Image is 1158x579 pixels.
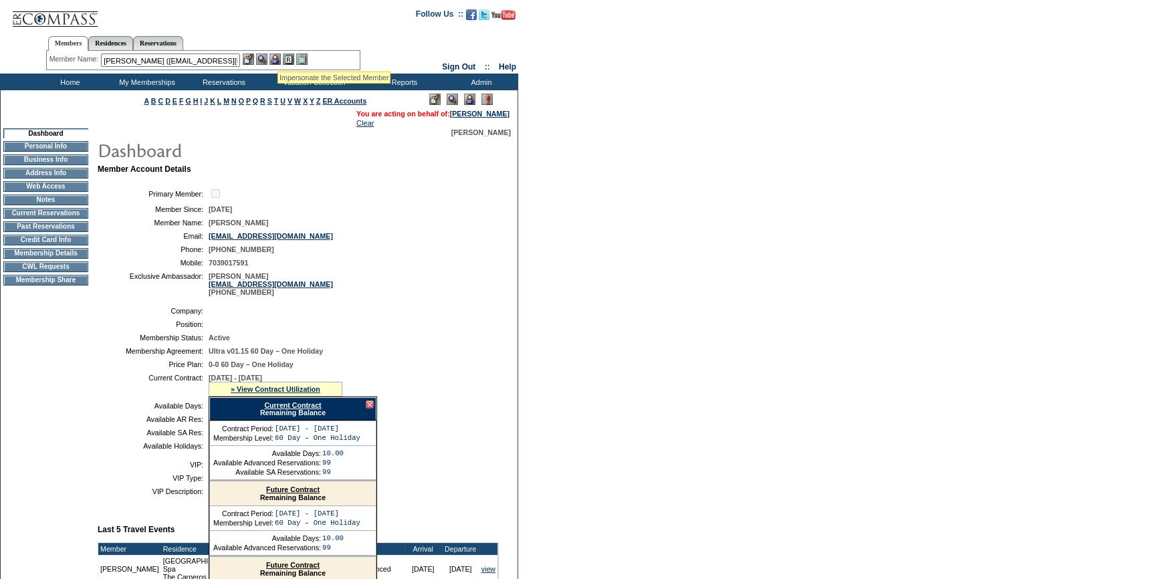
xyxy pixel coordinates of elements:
[103,232,203,240] td: Email:
[3,154,88,165] td: Business Info
[210,97,215,105] a: K
[213,519,273,527] td: Membership Level:
[3,208,88,219] td: Current Reservations
[200,97,202,105] a: I
[485,62,490,72] span: ::
[103,245,203,253] td: Phone:
[223,97,229,105] a: M
[450,110,509,118] a: [PERSON_NAME]
[239,97,244,105] a: O
[103,187,203,200] td: Primary Member:
[172,97,177,105] a: E
[279,74,388,82] div: Impersonate the Selected Member
[283,53,294,65] img: Reservations
[88,36,133,50] a: Residences
[165,97,170,105] a: D
[322,534,344,542] td: 10.00
[322,97,366,105] a: ER Accounts
[103,320,203,328] td: Position:
[294,97,301,105] a: W
[193,97,199,105] a: H
[275,519,360,527] td: 60 Day – One Holiday
[209,374,262,382] span: [DATE] - [DATE]
[103,415,203,423] td: Available AR Res:
[204,97,208,105] a: J
[466,9,477,20] img: Become our fan on Facebook
[103,272,203,296] td: Exclusive Ambassador:
[103,374,203,396] td: Current Contract:
[447,94,458,105] img: View Mode
[213,449,321,457] td: Available Days:
[103,474,203,482] td: VIP Type:
[213,459,321,467] td: Available Advanced Reservations:
[253,97,258,105] a: Q
[103,442,203,450] td: Available Holidays:
[464,94,475,105] img: Impersonate
[499,62,516,72] a: Help
[275,425,360,433] td: [DATE] - [DATE]
[209,245,274,253] span: [PHONE_NUMBER]
[209,232,333,240] a: [EMAIL_ADDRESS][DOMAIN_NAME]
[466,13,477,21] a: Become our fan on Facebook
[491,10,515,20] img: Subscribe to our YouTube Channel
[256,53,267,65] img: View
[267,97,272,105] a: S
[103,334,203,342] td: Membership Status:
[103,360,203,368] td: Price Plan:
[3,168,88,179] td: Address Info
[266,485,320,493] a: Future Contract
[275,434,360,442] td: 60 Day – One Holiday
[3,261,88,272] td: CWL Requests
[103,461,203,469] td: VIP:
[213,468,321,476] td: Available SA Reservations:
[133,36,183,50] a: Reservations
[213,534,321,542] td: Available Days:
[103,487,203,495] td: VIP Description:
[275,509,360,517] td: [DATE] - [DATE]
[3,141,88,152] td: Personal Info
[151,97,156,105] a: B
[103,259,203,267] td: Mobile:
[209,334,230,342] span: Active
[213,425,273,433] td: Contract Period:
[429,94,441,105] img: Edit Mode
[356,110,509,118] font: You are acting on behalf of:
[481,565,495,573] a: view
[107,74,184,90] td: My Memberships
[217,97,221,105] a: L
[210,481,376,506] div: Remaining Balance
[404,543,442,555] td: Arrival
[209,259,248,267] span: 7039017591
[3,275,88,285] td: Membership Share
[246,97,251,105] a: P
[103,219,203,227] td: Member Name:
[48,36,89,51] a: Members
[98,525,175,534] b: Last 5 Travel Events
[103,402,203,410] td: Available Days:
[209,205,232,213] span: [DATE]
[97,136,364,163] img: pgTtlDashboard.gif
[416,8,463,24] td: Follow Us ::
[3,221,88,232] td: Past Reservations
[3,235,88,245] td: Credit Card Info
[3,248,88,259] td: Membership Details
[213,509,273,517] td: Contract Period:
[231,385,320,393] a: » View Contract Utilization
[322,544,344,552] td: 99
[364,74,441,90] td: Reports
[98,543,161,555] td: Member
[266,561,320,569] a: Future Contract
[287,97,292,105] a: V
[322,459,344,467] td: 99
[103,205,203,213] td: Member Since:
[30,74,107,90] td: Home
[442,62,475,72] a: Sign Out
[103,307,203,315] td: Company:
[322,468,344,476] td: 99
[322,449,344,457] td: 10.00
[185,97,191,105] a: G
[243,53,254,65] img: b_edit.gif
[274,97,279,105] a: T
[441,74,518,90] td: Admin
[209,397,376,421] div: Remaining Balance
